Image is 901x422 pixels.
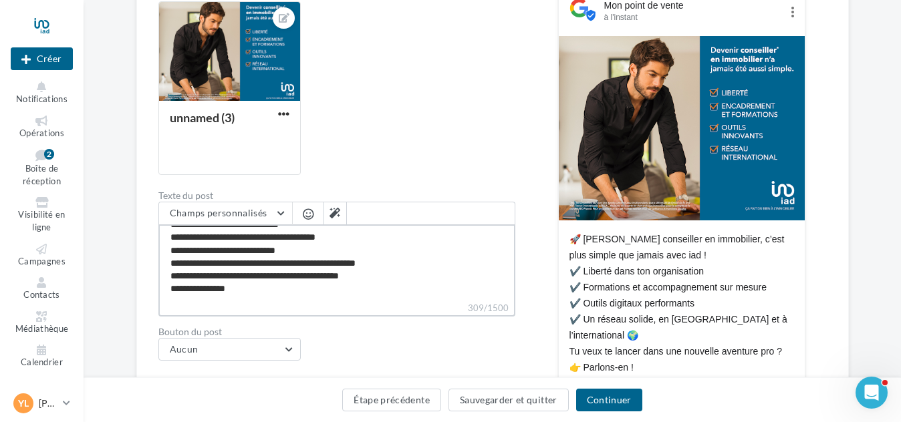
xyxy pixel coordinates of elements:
button: Étape précédente [342,389,441,411]
button: Créer [11,47,73,70]
span: Campagnes [18,256,66,266]
button: Continuer [576,389,642,411]
a: Médiathèque [11,308,73,337]
button: Sauvegarder et quitter [448,389,569,411]
span: Médiathèque [15,323,69,334]
button: Champs personnalisés [159,202,292,225]
span: Visibilité en ligne [18,210,65,233]
a: Contacts [11,274,73,303]
button: Aucun [158,338,301,361]
button: Notifications [11,79,73,108]
a: YL [PERSON_NAME] [11,391,73,416]
div: 2 [44,149,54,160]
span: Opérations [19,128,64,138]
p: [PERSON_NAME] [39,397,57,410]
span: Boîte de réception [23,164,61,187]
a: Campagnes [11,241,73,270]
iframe: Intercom live chat [856,377,888,409]
label: 309/1500 [158,301,515,316]
a: Opérations [11,113,73,142]
div: 🚀 [PERSON_NAME] conseiller en immobilier, c’est plus simple que jamais avec iad ! ✔️ Liberté dans... [569,231,794,375]
img: unnamed (3) [559,36,805,220]
label: Texte du post [158,191,515,200]
span: Notifications [16,93,68,104]
span: Aucun [170,343,199,355]
span: YL [18,397,29,410]
span: Champs personnalisés [170,207,267,218]
a: Calendrier [11,342,73,371]
div: unnamed (3) [170,110,235,125]
a: Visibilité en ligne [11,194,73,235]
div: Nouvelle campagne [11,47,73,70]
a: Boîte de réception2 [11,146,73,189]
span: Contacts [23,289,60,300]
label: Bouton du post [158,327,515,337]
div: à l'instant [604,12,781,23]
span: Calendrier [21,357,63,367]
